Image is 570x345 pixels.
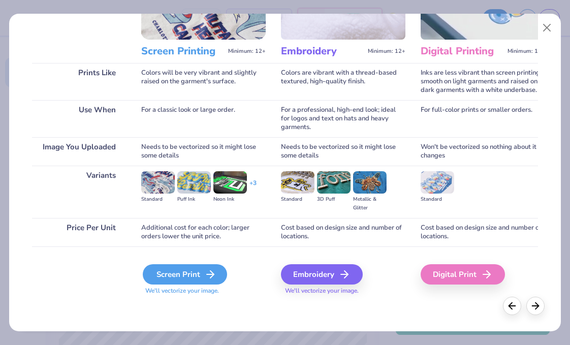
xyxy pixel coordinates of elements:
[213,195,247,204] div: Neon Ink
[141,100,266,137] div: For a classic look or large order.
[508,48,545,55] span: Minimum: 12+
[421,264,505,285] div: Digital Print
[177,195,211,204] div: Puff Ink
[421,45,503,58] h3: Digital Printing
[141,287,266,295] span: We'll vectorize your image.
[281,137,405,166] div: Needs to be vectorized so it might lose some details
[281,287,405,295] span: We'll vectorize your image.
[141,63,266,100] div: Colors will be very vibrant and slightly raised on the garment's surface.
[143,264,227,285] div: Screen Print
[421,100,545,137] div: For full-color prints or smaller orders.
[177,171,211,194] img: Puff Ink
[141,137,266,166] div: Needs to be vectorized so it might lose some details
[249,179,257,196] div: + 3
[281,218,405,246] div: Cost based on design size and number of locations.
[32,5,126,14] p: You can change this later.
[141,45,224,58] h3: Screen Printing
[281,195,314,204] div: Standard
[141,171,175,194] img: Standard
[281,63,405,100] div: Colors are vibrant with a thread-based textured, high-quality finish.
[353,171,387,194] img: Metallic & Glitter
[32,137,126,166] div: Image You Uploaded
[141,218,266,246] div: Additional cost for each color; larger orders lower the unit price.
[228,48,266,55] span: Minimum: 12+
[421,218,545,246] div: Cost based on design size and number of locations.
[421,137,545,166] div: Won't be vectorized so nothing about it changes
[141,195,175,204] div: Standard
[32,100,126,137] div: Use When
[317,195,351,204] div: 3D Puff
[281,45,364,58] h3: Embroidery
[281,100,405,137] div: For a professional, high-end look; ideal for logos and text on hats and heavy garments.
[317,171,351,194] img: 3D Puff
[421,195,454,204] div: Standard
[537,18,557,38] button: Close
[32,63,126,100] div: Prints Like
[32,218,126,246] div: Price Per Unit
[353,195,387,212] div: Metallic & Glitter
[368,48,405,55] span: Minimum: 12+
[213,171,247,194] img: Neon Ink
[421,63,545,100] div: Inks are less vibrant than screen printing; smooth on light garments and raised on dark garments ...
[32,166,126,218] div: Variants
[281,264,363,285] div: Embroidery
[281,171,314,194] img: Standard
[421,171,454,194] img: Standard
